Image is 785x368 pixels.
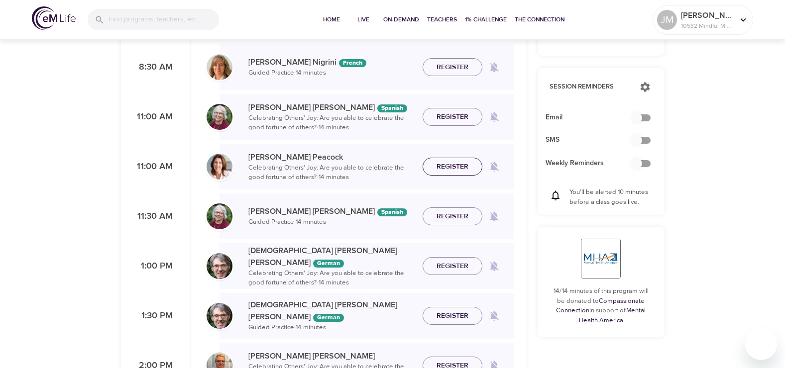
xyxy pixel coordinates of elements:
p: Guided Practice · 14 minutes [248,323,415,333]
div: The episodes in this programs will be in German [313,260,344,268]
p: [PERSON_NAME] [PERSON_NAME] [248,101,415,113]
p: 11:30 AM [133,210,173,223]
span: Live [351,14,375,25]
p: 10532 Mindful Minutes [681,21,734,30]
button: Register [423,108,482,126]
img: Christian%20L%C3%BCtke%20W%C3%B6stmann.png [207,303,232,329]
span: Remind me when a class goes live every Monday at 8:30 AM [482,55,506,79]
p: Session Reminders [550,82,630,92]
p: Celebrating Others' Joy: Are you able to celebrate the good fortune of others? · 14 minutes [248,269,415,288]
span: Remind me when a class goes live every Monday at 1:00 PM [482,254,506,278]
span: Remind me when a class goes live every Monday at 11:00 AM [482,105,506,129]
p: Celebrating Others' Joy: Are you able to celebrate the good fortune of others? · 14 minutes [248,163,415,183]
p: Guided Practice · 14 minutes [248,68,415,78]
span: Register [437,310,468,322]
button: Register [423,257,482,276]
span: The Connection [515,14,564,25]
span: 1% Challenge [465,14,507,25]
p: [PERSON_NAME] [681,9,734,21]
img: MelissaNigiri.jpg [207,54,232,80]
div: The episodes in this programs will be in German [313,314,344,322]
span: On-Demand [383,14,419,25]
img: Bernice_Moore_min.jpg [207,203,232,229]
p: [PERSON_NAME] [PERSON_NAME] [248,350,415,362]
img: Christian%20L%C3%BCtke%20W%C3%B6stmann.png [207,253,232,279]
img: Bernice_Moore_min.jpg [207,104,232,130]
span: Register [437,260,468,273]
div: The episodes in this programs will be in French [339,59,366,67]
button: Register [423,58,482,77]
span: Weekly Reminders [546,158,641,169]
p: Guided Practice · 14 minutes [248,217,415,227]
span: Register [437,210,468,223]
p: 14/14 minutes of this program will be donated to in support of [550,286,653,325]
p: [DEMOGRAPHIC_DATA] [PERSON_NAME] [PERSON_NAME] [248,299,415,323]
p: 1:00 PM [133,260,173,273]
button: Register [423,158,482,176]
img: logo [32,6,76,30]
img: Susan_Peacock-min.jpg [207,154,232,180]
div: The episodes in this programs will be in Spanish [377,104,407,112]
span: Remind me when a class goes live every Monday at 11:30 AM [482,204,506,228]
span: Register [437,111,468,123]
div: JM [657,10,677,30]
span: Register [437,61,468,74]
p: 8:30 AM [133,61,173,74]
p: You'll be alerted 10 minutes before a class goes live. [569,187,653,207]
div: The episodes in this programs will be in Spanish [377,208,407,216]
p: [PERSON_NAME] [PERSON_NAME] [248,205,415,217]
button: Register [423,307,482,325]
p: [PERSON_NAME] Nigrini [248,56,415,68]
span: SMS [546,135,641,145]
iframe: Button to launch messaging window [745,328,777,360]
p: 1:30 PM [133,309,173,323]
span: Register [437,161,468,173]
p: [DEMOGRAPHIC_DATA] [PERSON_NAME] [PERSON_NAME] [248,245,415,269]
p: 11:00 AM [133,110,173,124]
input: Find programs, teachers, etc... [109,9,219,30]
span: Email [546,112,641,123]
span: Home [320,14,343,25]
p: [PERSON_NAME] Peacock [248,151,415,163]
p: Celebrating Others' Joy: Are you able to celebrate the good fortune of others? · 14 minutes [248,113,415,133]
span: Remind me when a class goes live every Monday at 11:00 AM [482,155,506,179]
button: Register [423,207,482,226]
a: Mental Health America [579,306,646,324]
span: Teachers [427,14,457,25]
p: 11:00 AM [133,160,173,174]
span: Remind me when a class goes live every Monday at 1:30 PM [482,304,506,328]
a: Compassionate Connection [556,297,645,315]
